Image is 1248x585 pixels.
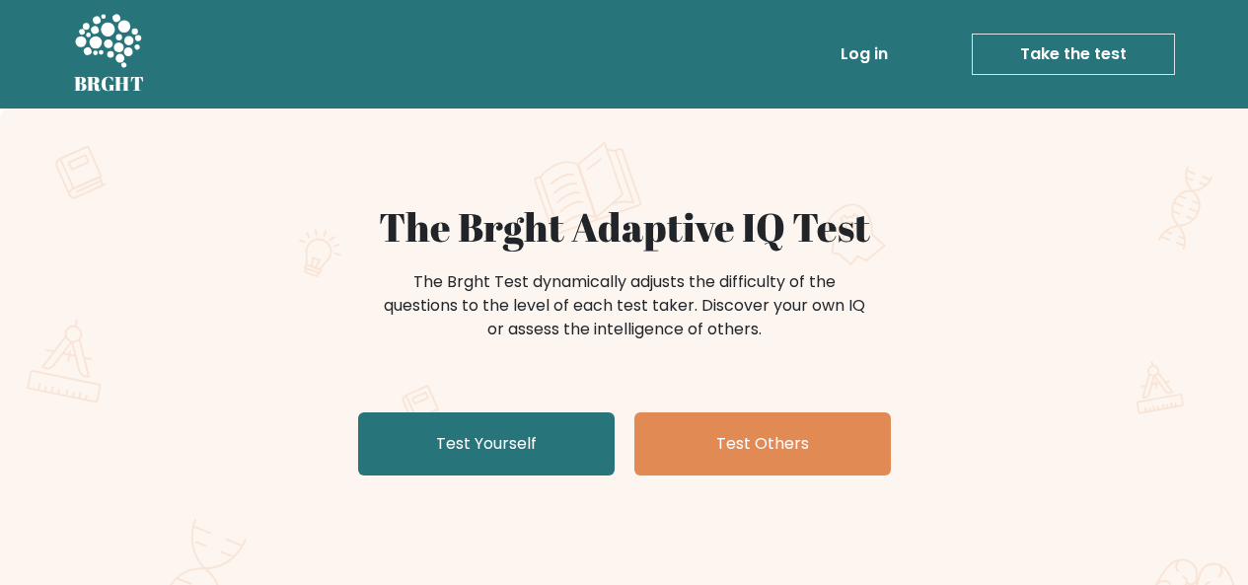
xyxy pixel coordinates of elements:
a: Log in [833,35,896,74]
h5: BRGHT [74,72,145,96]
h1: The Brght Adaptive IQ Test [143,203,1106,251]
div: The Brght Test dynamically adjusts the difficulty of the questions to the level of each test take... [378,270,871,341]
a: Take the test [972,34,1175,75]
a: Test Yourself [358,412,615,475]
a: Test Others [634,412,891,475]
a: BRGHT [74,8,145,101]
